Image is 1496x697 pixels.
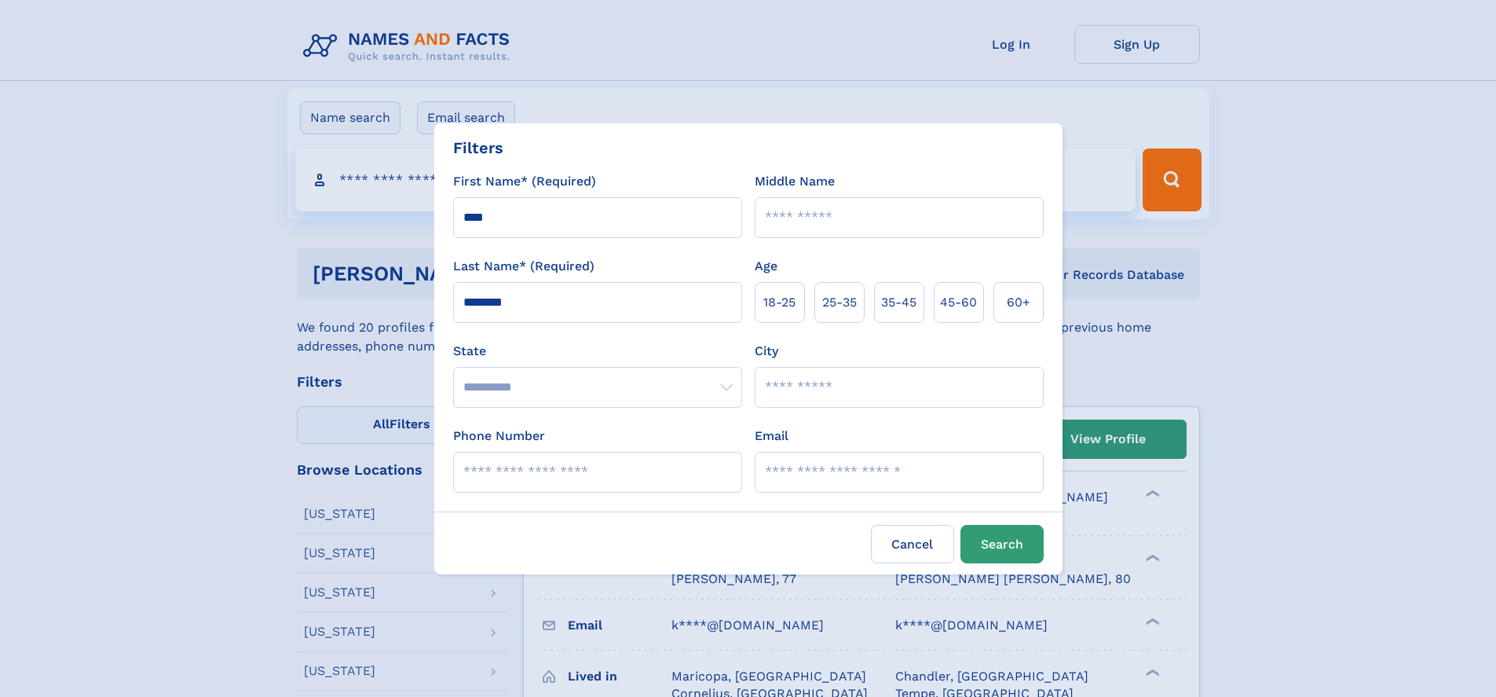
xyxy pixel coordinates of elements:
span: 35‑45 [881,293,916,312]
label: Email [755,427,788,446]
label: State [453,342,742,361]
label: Age [755,257,777,276]
label: Phone Number [453,427,545,446]
span: 60+ [1007,293,1030,312]
label: Cancel [871,525,954,563]
label: First Name* (Required) [453,172,596,191]
label: Middle Name [755,172,835,191]
span: 45‑60 [940,293,977,312]
label: Last Name* (Required) [453,257,594,276]
div: Filters [453,136,503,160]
span: 18‑25 [763,293,796,312]
span: 25‑35 [822,293,857,312]
button: Search [960,525,1044,563]
label: City [755,342,778,361]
